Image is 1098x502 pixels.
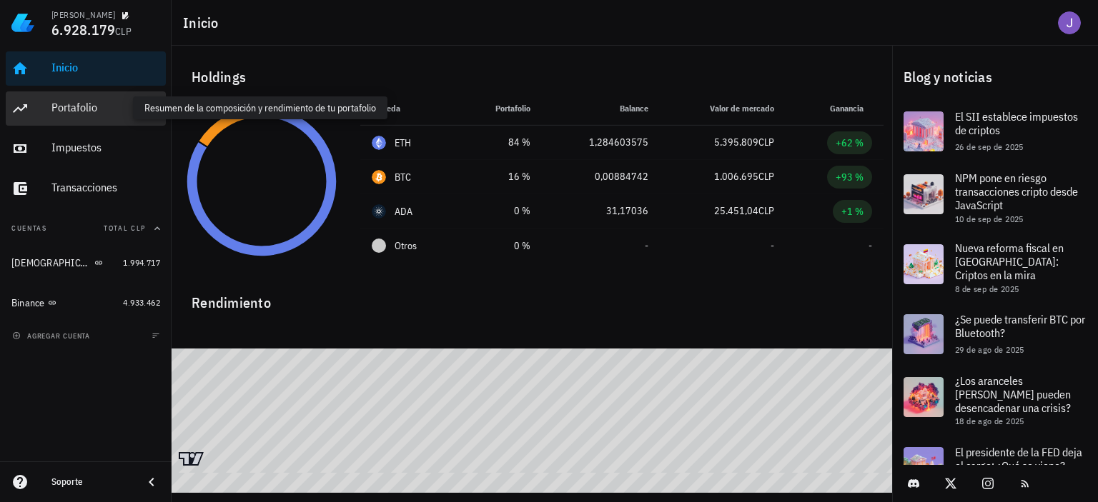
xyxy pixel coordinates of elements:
[955,109,1078,137] span: El SII establece impuestos de criptos
[123,297,160,308] span: 4.933.462
[372,170,386,184] div: BTC-icon
[51,61,160,74] div: Inicio
[892,54,1098,100] div: Blog y noticias
[51,20,115,39] span: 6.928.179
[372,204,386,219] div: ADA-icon
[11,11,34,34] img: LedgiFi
[553,204,649,219] div: 31,17036
[1058,11,1081,34] div: avatar
[183,11,224,34] h1: Inicio
[6,91,166,126] a: Portafolio
[892,436,1098,498] a: El presidente de la FED deja el cargo: ¿Qué se viene?
[955,445,1082,473] span: El presidente de la FED deja el cargo: ¿Qué se viene?
[9,328,97,343] button: agregar cuenta
[360,91,458,126] th: Moneda
[542,91,661,126] th: Balance
[51,181,160,194] div: Transacciones
[372,136,386,150] div: ETH-icon
[830,103,872,114] span: Ganancia
[470,204,530,219] div: 0 %
[714,204,758,217] span: 25.451,04
[892,233,1098,303] a: Nueva reforma fiscal en [GEOGRAPHIC_DATA]: Criptos en la mira 8 de sep de 2025
[553,135,649,150] div: 1,284603575
[15,331,90,341] span: agregar cuenta
[180,280,884,314] div: Rendimiento
[470,239,530,253] div: 0 %
[714,136,758,149] span: 5.395.809
[470,135,530,150] div: 84 %
[841,204,864,219] div: +1 %
[892,163,1098,233] a: NPM pone en riesgo transacciones cripto desde JavaScript 10 de sep de 2025
[714,170,758,183] span: 1.006.695
[115,25,132,38] span: CLP
[395,239,417,253] span: Otros
[51,101,160,114] div: Portafolio
[955,283,1019,294] span: 8 de sep de 2025
[6,171,166,206] a: Transacciones
[11,297,45,309] div: Binance
[6,131,166,166] a: Impuestos
[6,51,166,86] a: Inicio
[955,171,1078,212] span: NPM pone en riesgo transacciones cripto desde JavaScript
[553,169,649,184] div: 0,00884742
[892,100,1098,163] a: El SII establece impuestos de criptos 26 de sep de 2025
[179,452,204,466] a: Charting by TradingView
[470,169,530,184] div: 16 %
[869,239,872,252] span: -
[771,239,774,252] span: -
[892,303,1098,366] a: ¿Se puede transferir BTC por Bluetooth? 29 de ago de 2025
[660,91,786,126] th: Valor de mercado
[758,170,774,183] span: CLP
[645,239,648,252] span: -
[955,312,1085,340] span: ¿Se puede transferir BTC por Bluetooth?
[955,241,1064,282] span: Nueva reforma fiscal en [GEOGRAPHIC_DATA]: Criptos en la mira
[395,136,412,150] div: ETH
[180,54,884,100] div: Holdings
[6,246,166,280] a: [DEMOGRAPHIC_DATA] 1.994.717
[758,136,774,149] span: CLP
[955,373,1071,415] span: ¿Los aranceles [PERSON_NAME] pueden desencadenar una crisis?
[836,170,864,184] div: +93 %
[51,476,132,488] div: Soporte
[395,204,413,219] div: ADA
[51,141,160,154] div: Impuestos
[51,9,115,21] div: [PERSON_NAME]
[955,344,1024,355] span: 29 de ago de 2025
[955,416,1024,426] span: 18 de ago de 2025
[892,366,1098,436] a: ¿Los aranceles [PERSON_NAME] pueden desencadenar una crisis? 18 de ago de 2025
[104,224,146,233] span: Total CLP
[458,91,542,126] th: Portafolio
[955,214,1024,224] span: 10 de sep de 2025
[758,204,774,217] span: CLP
[395,170,412,184] div: BTC
[123,257,160,268] span: 1.994.717
[11,257,91,269] div: [DEMOGRAPHIC_DATA]
[836,136,864,150] div: +62 %
[6,286,166,320] a: Binance 4.933.462
[6,211,166,246] button: CuentasTotal CLP
[955,141,1024,152] span: 26 de sep de 2025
